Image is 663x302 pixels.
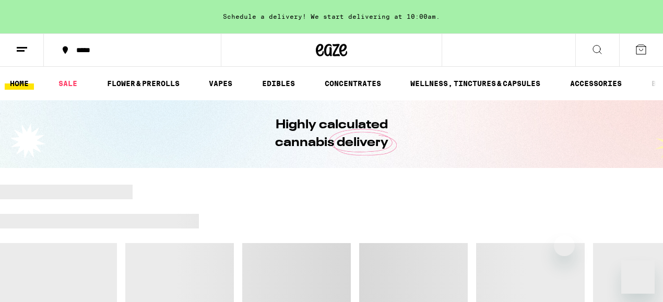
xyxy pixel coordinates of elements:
[621,260,655,294] iframe: Button to launch messaging window
[319,77,386,90] a: CONCENTRATES
[257,77,300,90] a: EDIBLES
[554,235,575,256] iframe: Close message
[53,77,82,90] a: SALE
[245,116,418,152] h1: Highly calculated cannabis delivery
[5,77,34,90] a: HOME
[565,77,627,90] a: ACCESSORIES
[102,77,185,90] a: FLOWER & PREROLLS
[204,77,238,90] a: VAPES
[405,77,546,90] a: WELLNESS, TINCTURES & CAPSULES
